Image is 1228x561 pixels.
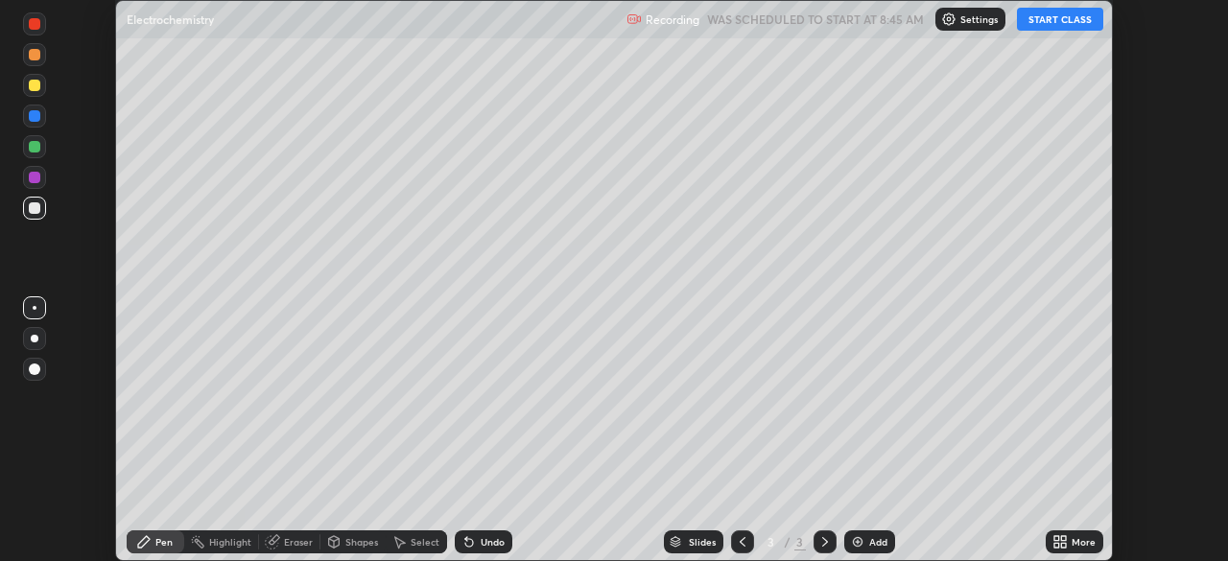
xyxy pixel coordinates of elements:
div: Add [869,537,887,547]
div: Eraser [284,537,313,547]
div: 3 [762,536,781,548]
p: Settings [960,14,998,24]
p: Recording [646,12,699,27]
button: START CLASS [1017,8,1103,31]
div: Shapes [345,537,378,547]
img: class-settings-icons [941,12,956,27]
div: Select [411,537,439,547]
div: More [1072,537,1096,547]
div: Slides [689,537,716,547]
p: Electrochemistry [127,12,214,27]
img: add-slide-button [850,534,865,549]
div: 3 [794,533,806,550]
div: / [785,536,791,548]
h5: WAS SCHEDULED TO START AT 8:45 AM [707,11,924,28]
div: Undo [481,537,505,547]
div: Pen [155,537,173,547]
img: recording.375f2c34.svg [626,12,642,27]
div: Highlight [209,537,251,547]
